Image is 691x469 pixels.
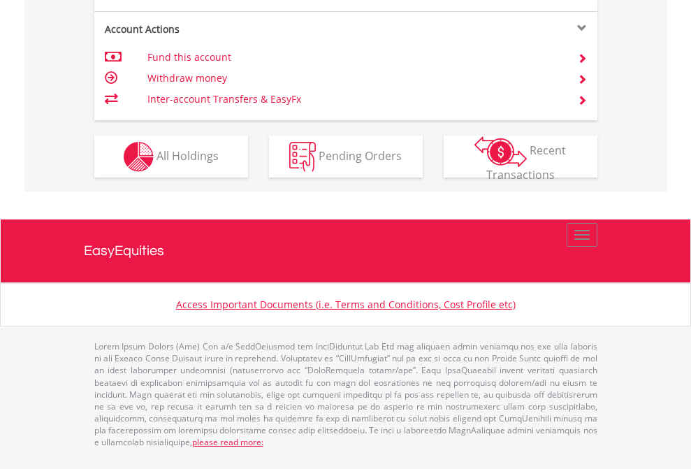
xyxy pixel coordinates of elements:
[444,136,597,178] button: Recent Transactions
[84,219,608,282] a: EasyEquities
[192,436,263,448] a: please read more:
[176,298,516,311] a: Access Important Documents (i.e. Terms and Conditions, Cost Profile etc)
[269,136,423,178] button: Pending Orders
[289,142,316,172] img: pending_instructions-wht.png
[157,147,219,163] span: All Holdings
[94,22,346,36] div: Account Actions
[147,89,560,110] td: Inter-account Transfers & EasyFx
[474,136,527,167] img: transactions-zar-wht.png
[147,68,560,89] td: Withdraw money
[124,142,154,172] img: holdings-wht.png
[94,340,597,448] p: Lorem Ipsum Dolors (Ame) Con a/e SeddOeiusmod tem InciDiduntut Lab Etd mag aliquaen admin veniamq...
[319,147,402,163] span: Pending Orders
[94,136,248,178] button: All Holdings
[147,47,560,68] td: Fund this account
